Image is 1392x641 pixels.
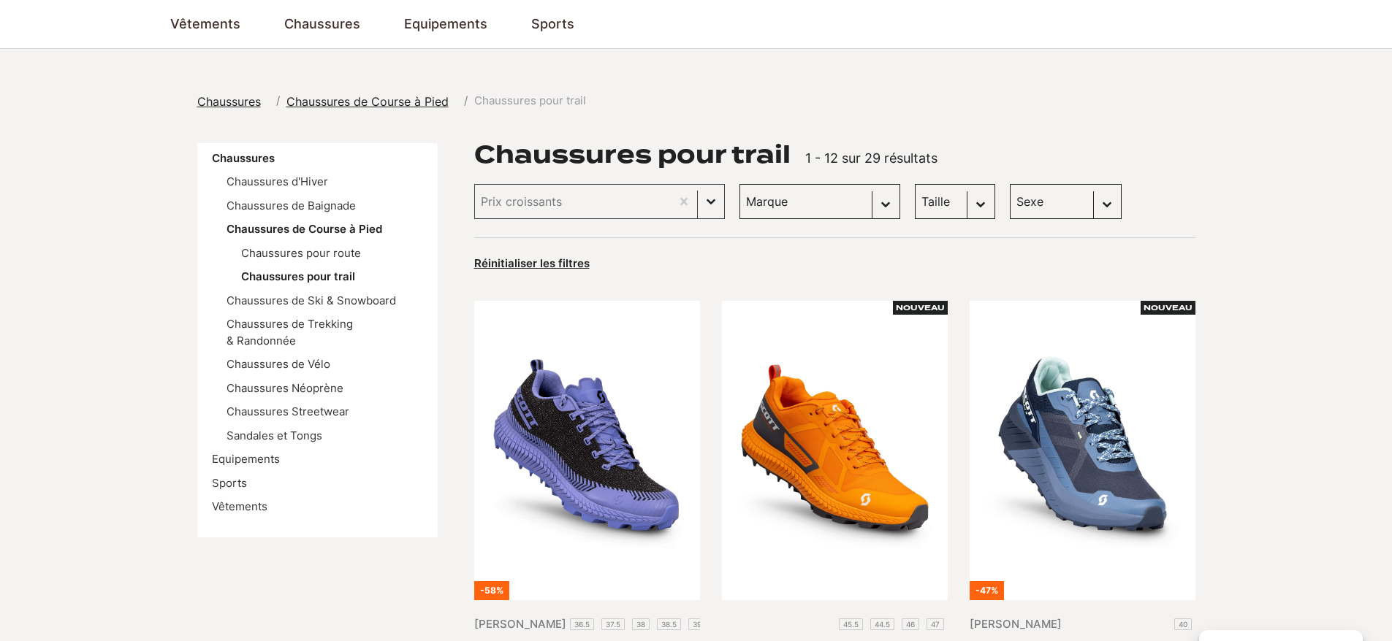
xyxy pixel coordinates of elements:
[241,269,355,283] a: Chaussures pour trail
[212,476,247,490] a: Sports
[197,93,586,110] nav: breadcrumbs
[212,499,267,513] a: Vêtements
[227,357,330,371] a: Chaussures de Vélo
[474,256,590,271] button: Réinitialiser les filtres
[212,151,275,165] a: Chaussures
[197,94,261,109] span: Chaussures
[286,94,449,109] span: Chaussures de Course à Pied
[227,293,396,307] a: Chaussures de Ski & Snowboard
[531,14,574,34] a: Sports
[805,150,937,166] span: 1 - 12 sur 29 résultats
[227,381,343,395] a: Chaussures Néoprène
[474,93,586,110] span: Chaussures pour trail
[227,222,382,236] a: Chaussures de Course à Pied
[286,93,457,110] a: Chaussures de Course à Pied
[227,174,328,188] a: Chaussures d'Hiver
[404,14,487,34] a: Equipements
[227,429,322,442] a: Sandales et Tongs
[671,185,697,218] button: Effacer
[170,14,240,34] a: Vêtements
[474,143,791,166] h1: Chaussures pour trail
[241,246,361,260] a: Chaussures pour route
[227,317,353,348] a: Chaussures de Trekking & Randonnée
[698,185,724,218] button: Basculer la liste
[212,452,280,466] a: Equipements
[227,199,356,212] a: Chaussures de Baignade
[197,93,270,110] a: Chaussures
[227,404,349,418] a: Chaussures Streetwear
[284,14,360,34] a: Chaussures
